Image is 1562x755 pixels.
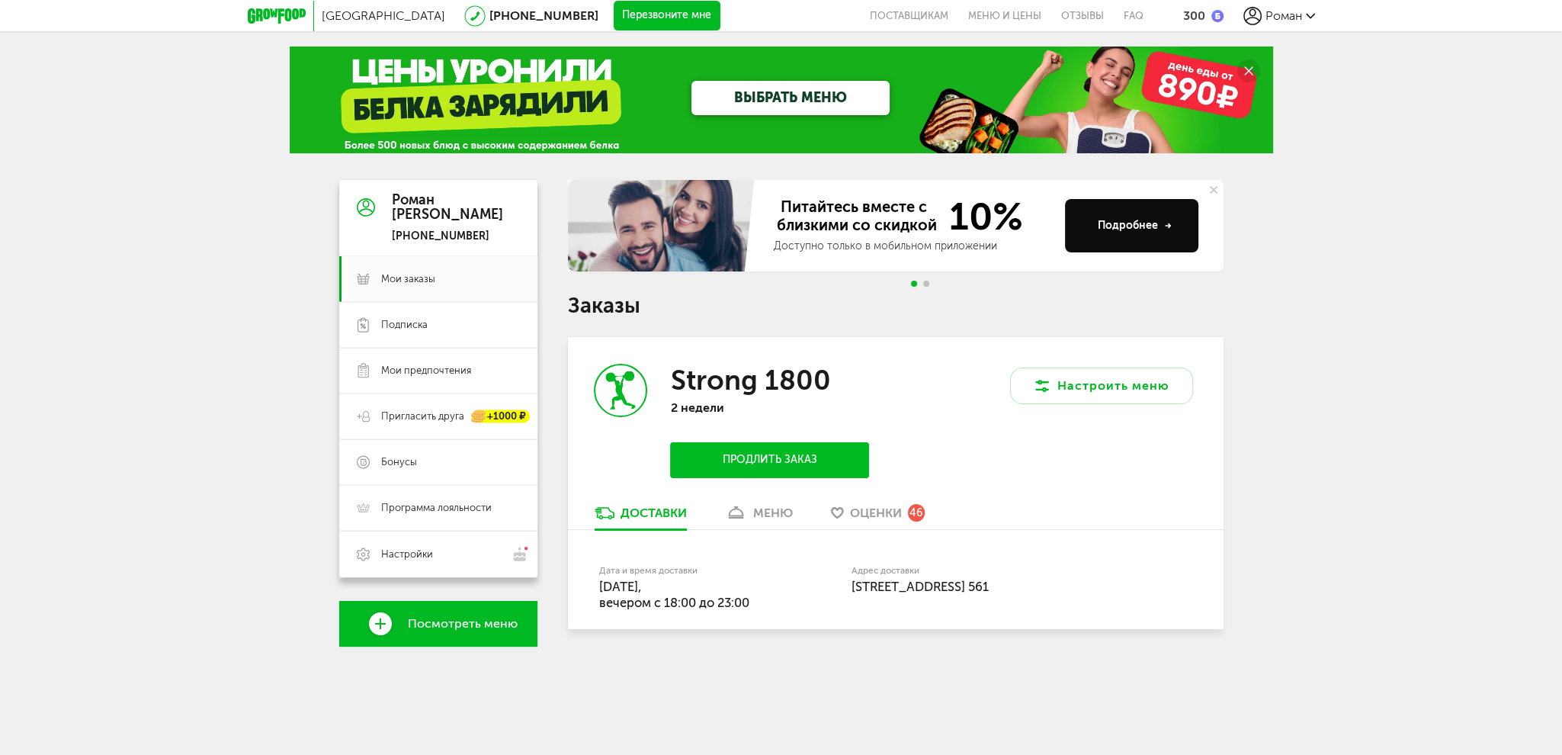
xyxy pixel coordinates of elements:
[381,318,428,332] span: Подписка
[1098,218,1172,233] div: Подробнее
[1010,368,1193,404] button: Настроить меню
[472,410,530,423] div: +1000 ₽
[1183,8,1205,23] div: 300
[599,579,749,610] span: [DATE], вечером c 18:00 до 23:00
[774,198,940,236] span: Питайтесь вместе с близкими со скидкой
[1211,10,1224,22] img: bonus_b.cdccf46.png
[774,239,1053,254] div: Доступно только в мобильном приложении
[339,256,537,302] a: Мои заказы
[392,230,503,243] div: [PHONE_NUMBER]
[339,439,537,485] a: Бонусы
[322,8,445,23] span: [GEOGRAPHIC_DATA]
[408,617,518,631] span: Посмотреть меню
[381,501,492,515] span: Программа лояльности
[852,567,1136,575] label: Адрес доставки
[940,198,1023,236] span: 10%
[850,506,902,520] span: Оценки
[908,504,925,521] div: 46
[587,505,694,529] a: Доставки
[823,505,932,529] a: Оценки 46
[339,485,537,531] a: Программа лояльности
[339,394,537,439] a: Пригласить друга +1000 ₽
[489,8,598,23] a: [PHONE_NUMBER]
[852,579,989,594] span: [STREET_ADDRESS] 561
[599,567,774,575] label: Дата и время доставки
[568,180,759,271] img: family-banner.579af9d.jpg
[670,364,830,397] h3: Strong 1800
[923,281,929,287] span: Go to slide 2
[392,193,503,223] div: Роман [PERSON_NAME]
[1065,199,1198,252] button: Подробнее
[753,506,793,520] div: меню
[670,400,868,415] p: 2 недели
[339,302,537,348] a: Подписка
[339,348,537,394] a: Мои предпочтения
[381,455,417,469] span: Бонусы
[381,364,471,377] span: Мои предпочтения
[568,296,1224,316] h1: Заказы
[339,601,537,647] a: Посмотреть меню
[717,505,800,529] a: меню
[381,272,435,286] span: Мои заказы
[911,281,917,287] span: Go to slide 1
[691,81,890,115] a: ВЫБРАТЬ МЕНЮ
[614,1,720,31] button: Перезвоните мне
[381,548,433,561] span: Настройки
[670,442,868,478] button: Продлить заказ
[621,506,687,520] div: Доставки
[381,410,464,423] span: Пригласить друга
[339,531,537,577] a: Настройки
[1265,8,1302,23] span: Роман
